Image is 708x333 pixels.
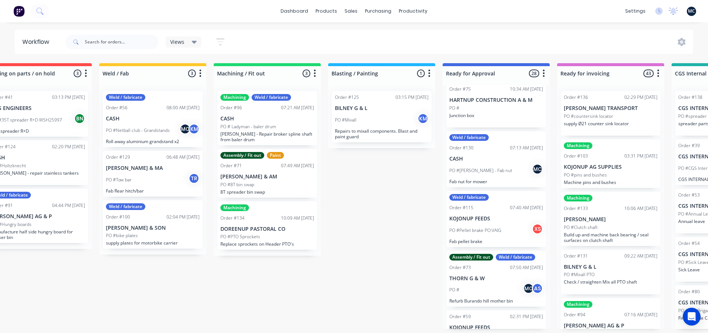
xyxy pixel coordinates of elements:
[180,123,191,135] div: MC
[564,216,657,223] p: [PERSON_NAME]
[52,143,85,150] div: 02:20 PM [DATE]
[220,189,314,195] p: 8T spreader bin swap
[678,94,702,101] div: Order #138
[688,8,695,14] span: MC
[252,94,291,101] div: Weld / fabricate
[624,253,657,259] div: 09:22 AM [DATE]
[683,308,701,326] div: Open Intercom Messenger
[220,204,249,211] div: Machining
[449,167,512,174] p: PO #[PERSON_NAME] - Fab nut
[449,105,459,111] p: PO #
[449,204,473,211] div: Order #115
[564,323,657,329] p: [PERSON_NAME] AG & P
[361,6,395,17] div: purchasing
[335,117,356,123] p: PO #Mixall
[335,105,429,111] p: BILNEY G & L
[332,91,431,142] div: Order #12503:15 PM [DATE]BILNEY G & LPO #MixallKMRepairs to mixall components. Blast and paint guard
[510,145,543,151] div: 07:13 AM [DATE]
[217,91,317,145] div: MachiningWeld / fabricateOrder #9607:21 AM [DATE]CASHPO # Ladyman - baler drum[PERSON_NAME] - Rep...
[395,6,431,17] div: productivity
[74,113,85,124] div: BN
[449,239,543,244] p: Fab pellet brake
[449,179,543,184] p: Fab nut for mower
[106,116,200,122] p: CASH
[564,121,657,126] p: supply Ø21 counter sink locator
[564,224,598,231] p: PO #Clutch shaft
[106,232,138,239] p: PO #bike plates
[335,94,359,101] div: Order #125
[395,94,429,101] div: 03:15 PM [DATE]
[564,232,657,243] p: Build up and machine back bearing / seal surfaces on clutch shaft
[220,152,264,159] div: Assembly / Fit out
[167,214,200,220] div: 02:04 PM [DATE]
[335,128,429,139] p: Repairs to mixall components. Blast and paint guard
[446,83,546,127] div: Order #7510:34 AM [DATE]HARTNUP CONSTRUCTION A & MPO #Junction box
[449,324,543,331] p: KOJONUP FEEDS
[13,6,25,17] img: Factory
[564,153,588,159] div: Order #103
[281,215,314,222] div: 10:09 AM [DATE]
[341,6,361,17] div: sales
[564,301,592,308] div: Machining
[220,94,249,101] div: Machining
[624,205,657,212] div: 10:06 AM [DATE]
[188,173,200,184] div: TR
[449,113,543,118] p: Junction box
[220,162,242,169] div: Order #71
[106,165,200,171] p: [PERSON_NAME] & MA
[106,240,200,246] p: supply plates for motorbike carrier
[85,35,158,49] input: Search for orders...
[564,105,657,111] p: [PERSON_NAME] TRANSPORT
[449,287,459,293] p: PO #
[188,123,200,135] div: KM
[106,214,130,220] div: Order #100
[564,142,592,149] div: Machining
[624,311,657,318] div: 07:16 AM [DATE]
[220,123,276,130] p: PO # Ladyman - baler drum
[106,104,127,111] div: Order #56
[564,311,585,318] div: Order #94
[564,94,588,101] div: Order #136
[561,192,660,246] div: MachiningOrder #13310:06 AM [DATE][PERSON_NAME]PO #Clutch shaftBuild up and machine back bearing ...
[312,6,341,17] div: products
[532,223,543,235] div: XS
[564,205,588,212] div: Order #133
[564,164,657,170] p: KOJONUP AG SUPPLIES
[449,97,543,103] p: HARTNUP CONSTRUCTION A & M
[510,204,543,211] div: 07:40 AM [DATE]
[564,113,613,120] p: PO #countersink locator
[446,131,546,187] div: Weld / fabricateOrder #13007:13 AM [DATE]CASHPO #[PERSON_NAME] - Fab nutMCFab nut for mower
[449,298,543,304] p: Refurb Burando hill mother bin
[564,172,607,178] p: PO #pins and bushes
[267,152,284,159] div: Paint
[52,202,85,209] div: 04:44 PM [DATE]
[449,313,471,320] div: Order #59
[449,134,489,141] div: Weld / fabricate
[532,164,543,175] div: MC
[449,216,543,222] p: KOJONUP FEEDS
[220,241,314,247] p: Replace sprockets on Header PTO's
[277,6,312,17] a: dashboard
[220,181,254,188] p: PO #8T bin swap
[449,227,501,234] p: PO #Pellet brake PO:VAIG
[103,200,203,249] div: Weld / fabricateOrder #10002:04 PM [DATE][PERSON_NAME] & SONPO #bike platessupply plates for moto...
[449,156,543,162] p: CASH
[220,226,314,232] p: DOREENUP PASTORAL CO
[167,104,200,111] div: 08:00 AM [DATE]
[564,195,592,201] div: Machining
[217,201,317,250] div: MachiningOrder #13410:09 AM [DATE]DOREENUP PASTORAL COPO #PTO SprocketsReplace sprockets on Heade...
[564,253,588,259] div: Order #131
[22,38,53,46] div: Workflow
[449,194,489,201] div: Weld / fabricate
[106,94,145,101] div: Weld / fabricate
[564,264,657,270] p: BILNEY G & L
[220,104,242,111] div: Order #96
[446,191,546,247] div: Weld / fabricateOrder #11507:40 AM [DATE]KOJONUP FEEDSPO #Pellet brake PO:VAIGXSFab pellet brake
[510,313,543,320] div: 02:31 PM [DATE]
[561,250,660,294] div: Order #13109:22 AM [DATE]BILNEY G & LPO #Mixall PTOCheck / straighten Mix all PTO shaft
[624,94,657,101] div: 02:29 PM [DATE]
[564,180,657,185] p: Machine pins and bushes
[281,104,314,111] div: 07:21 AM [DATE]
[417,113,429,124] div: KM
[106,127,170,134] p: PO #Netball club - Grandstands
